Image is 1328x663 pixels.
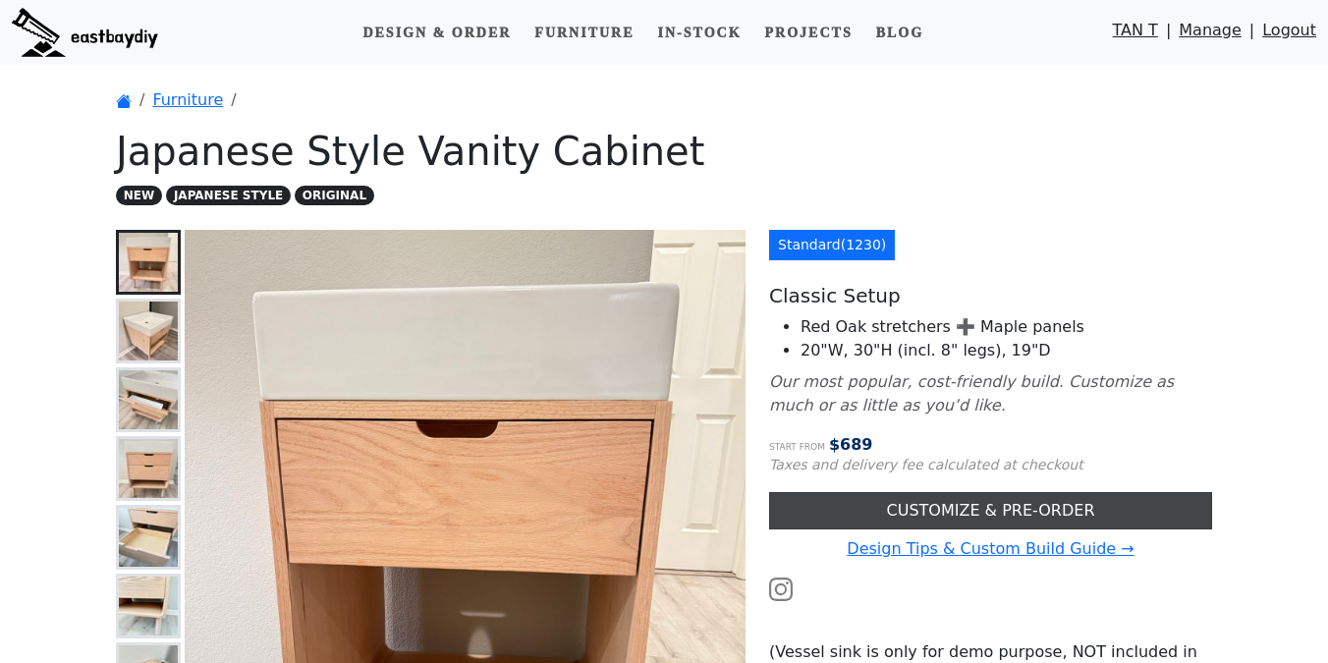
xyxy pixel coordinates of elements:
a: TAN T [1113,19,1158,51]
img: Japanese Style Vanity Cabinet - Tip-out Drawer [119,370,178,429]
img: Japanese Style Vanity Cabinet - 2-drawer [119,508,178,567]
a: Standard(1230) [769,230,895,260]
nav: breadcrumb [116,88,1212,112]
span: | [1166,19,1171,51]
span: ORIGINAL [295,186,374,205]
a: Watch the build video or pictures on Instagram [769,579,793,597]
a: CUSTOMIZE & PRE-ORDER [769,492,1212,529]
img: Japanese Style Vanity Cabinet [119,233,178,292]
span: $ 689 [829,435,873,454]
a: Manage [1179,19,1242,51]
small: Taxes and delivery fee calculated at checkout [769,457,1083,472]
a: Design & Order [355,15,519,51]
a: Logout [1262,19,1316,51]
span: NEW [116,186,162,205]
span: JAPANESE STYLE [166,186,291,205]
small: Start from [769,442,825,452]
span: | [1249,19,1254,51]
img: Japanese Style Vanity Cabinet - 2-drawer [119,439,178,498]
img: eastbaydiy [12,8,158,57]
h5: Classic Setup [769,284,1212,307]
h1: Japanese Style Vanity Cabinet [116,128,1212,175]
i: Our most popular, cost-friendly build. Customize as much or as little as you’d like. [769,372,1174,414]
li: 20"W, 30"H (incl. 8" legs), 19"D [801,339,1212,362]
a: In-stock [650,15,749,51]
a: Furniture [526,15,641,51]
a: Blog [868,15,931,51]
img: Japanese Style Vanity Cabinet - Round Bottom Corners [119,577,178,635]
a: Design Tips & Custom Build Guide → [847,539,1134,558]
li: Red Oak stretchers ➕ Maple panels [801,315,1212,339]
a: Furniture [152,90,223,109]
img: Japanese Style Vanity Cabinet - Side View [119,302,178,360]
a: Projects [757,15,860,51]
